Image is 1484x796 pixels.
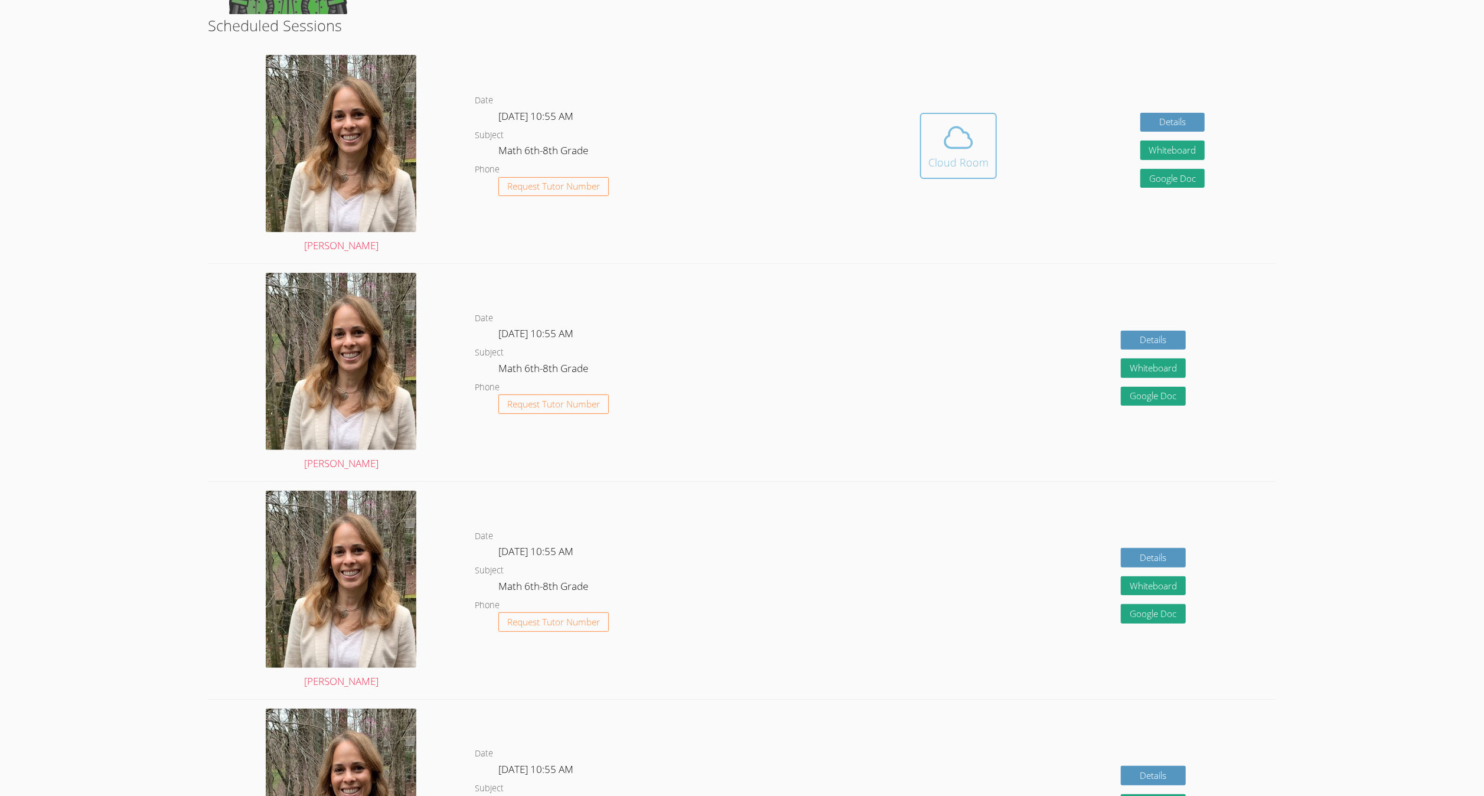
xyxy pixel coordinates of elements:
[1121,604,1186,624] a: Google Doc
[498,142,591,162] dd: Math 6th-8th Grade
[475,93,493,108] dt: Date
[208,14,1276,37] h2: Scheduled Sessions
[507,618,600,627] span: Request Tutor Number
[475,380,500,395] dt: Phone
[498,327,573,340] span: [DATE] 10:55 AM
[1121,387,1186,406] a: Google Doc
[475,598,500,613] dt: Phone
[475,746,493,761] dt: Date
[1121,331,1186,350] a: Details
[507,182,600,191] span: Request Tutor Number
[498,612,609,632] button: Request Tutor Number
[498,762,573,776] span: [DATE] 10:55 AM
[475,128,504,143] dt: Subject
[1140,113,1205,132] a: Details
[1121,548,1186,567] a: Details
[475,781,504,796] dt: Subject
[1121,358,1186,378] button: Whiteboard
[498,109,573,123] span: [DATE] 10:55 AM
[266,491,416,668] img: avatar.png
[475,162,500,177] dt: Phone
[498,177,609,197] button: Request Tutor Number
[920,113,997,179] button: Cloud Room
[475,345,504,360] dt: Subject
[1140,169,1205,188] a: Google Doc
[1121,576,1186,596] button: Whiteboard
[498,394,609,414] button: Request Tutor Number
[498,544,573,558] span: [DATE] 10:55 AM
[1121,766,1186,785] a: Details
[266,273,416,450] img: avatar.png
[266,491,416,690] a: [PERSON_NAME]
[475,311,493,326] dt: Date
[266,55,416,255] a: [PERSON_NAME]
[475,529,493,544] dt: Date
[507,400,600,409] span: Request Tutor Number
[266,55,416,232] img: avatar.png
[1140,141,1205,160] button: Whiteboard
[498,360,591,380] dd: Math 6th-8th Grade
[498,578,591,598] dd: Math 6th-8th Grade
[928,154,989,171] div: Cloud Room
[475,563,504,578] dt: Subject
[266,273,416,472] a: [PERSON_NAME]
